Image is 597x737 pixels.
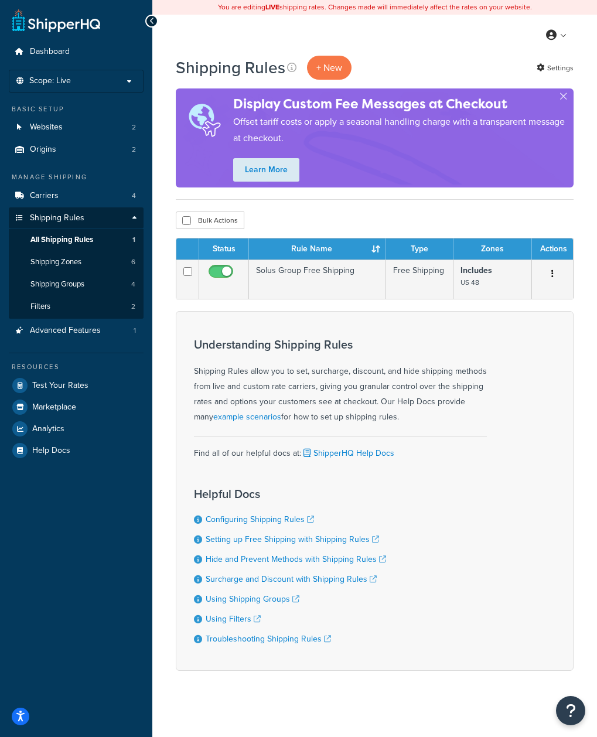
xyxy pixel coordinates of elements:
[194,487,386,500] h3: Helpful Docs
[537,60,574,76] a: Settings
[206,613,261,625] a: Using Filters
[194,436,487,461] div: Find all of our helpful docs at:
[176,56,285,79] h1: Shipping Rules
[132,191,136,201] span: 4
[30,257,81,267] span: Shipping Zones
[30,326,101,336] span: Advanced Features
[131,279,135,289] span: 4
[32,424,64,434] span: Analytics
[9,229,144,251] li: All Shipping Rules
[9,362,144,372] div: Resources
[9,139,144,161] li: Origins
[132,122,136,132] span: 2
[132,145,136,155] span: 2
[9,440,144,461] a: Help Docs
[30,191,59,201] span: Carriers
[307,56,352,80] p: + New
[30,279,84,289] span: Shipping Groups
[9,296,144,318] li: Filters
[32,446,70,456] span: Help Docs
[9,172,144,182] div: Manage Shipping
[9,41,144,63] a: Dashboard
[249,238,386,260] th: Rule Name : activate to sort column ascending
[131,257,135,267] span: 6
[9,117,144,138] a: Websites 2
[29,76,71,86] span: Scope: Live
[249,260,386,299] td: Solus Group Free Shipping
[199,238,249,260] th: Status
[301,447,394,459] a: ShipperHQ Help Docs
[9,104,144,114] div: Basic Setup
[386,260,453,299] td: Free Shipping
[176,95,233,145] img: duties-banner-06bc72dcb5fe05cb3f9472aba00be2ae8eb53ab6f0d8bb03d382ba314ac3c341.png
[9,207,144,319] li: Shipping Rules
[532,238,573,260] th: Actions
[176,211,244,229] button: Bulk Actions
[12,9,100,32] a: ShipperHQ Home
[9,229,144,251] a: All Shipping Rules 1
[30,122,63,132] span: Websites
[9,207,144,229] a: Shipping Rules
[9,320,144,342] a: Advanced Features 1
[460,264,492,277] strong: Includes
[206,513,314,526] a: Configuring Shipping Rules
[206,633,331,645] a: Troubleshooting Shipping Rules
[9,274,144,295] a: Shipping Groups 4
[30,47,70,57] span: Dashboard
[206,573,377,585] a: Surcharge and Discount with Shipping Rules
[194,338,487,351] h3: Understanding Shipping Rules
[206,533,379,545] a: Setting up Free Shipping with Shipping Rules
[9,397,144,418] a: Marketplace
[30,213,84,223] span: Shipping Rules
[9,185,144,207] li: Carriers
[9,375,144,396] a: Test Your Rates
[453,238,532,260] th: Zones
[556,696,585,725] button: Open Resource Center
[233,158,299,182] a: Learn More
[30,235,93,245] span: All Shipping Rules
[206,593,299,605] a: Using Shipping Groups
[386,238,453,260] th: Type
[30,145,56,155] span: Origins
[9,139,144,161] a: Origins 2
[32,381,88,391] span: Test Your Rates
[9,251,144,273] a: Shipping Zones 6
[9,117,144,138] li: Websites
[32,402,76,412] span: Marketplace
[9,274,144,295] li: Shipping Groups
[9,418,144,439] a: Analytics
[131,302,135,312] span: 2
[9,296,144,318] a: Filters 2
[213,411,281,423] a: example scenarios
[132,235,135,245] span: 1
[134,326,136,336] span: 1
[194,338,487,425] div: Shipping Rules allow you to set, surcharge, discount, and hide shipping methods from live and cus...
[233,94,574,114] h4: Display Custom Fee Messages at Checkout
[265,2,279,12] b: LIVE
[460,277,479,288] small: US 48
[30,302,50,312] span: Filters
[9,251,144,273] li: Shipping Zones
[9,185,144,207] a: Carriers 4
[206,553,386,565] a: Hide and Prevent Methods with Shipping Rules
[233,114,574,146] p: Offset tariff costs or apply a seasonal handling charge with a transparent message at checkout.
[9,320,144,342] li: Advanced Features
